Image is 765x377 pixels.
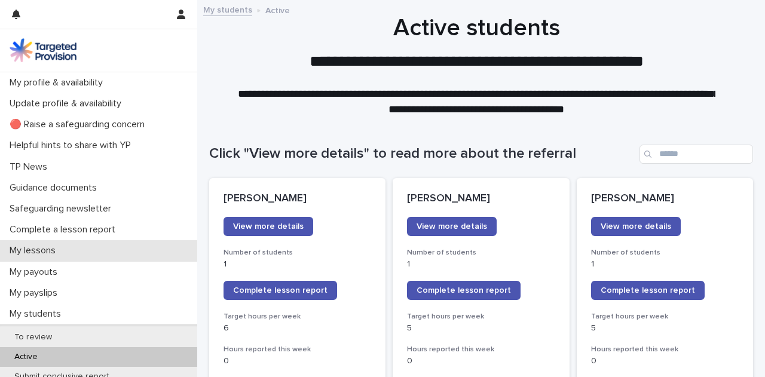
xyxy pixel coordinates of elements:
a: Complete lesson report [224,281,337,300]
h3: Hours reported this week [224,345,371,354]
p: 0 [591,356,739,366]
p: Complete a lesson report [5,224,125,235]
h3: Number of students [224,248,371,258]
p: My students [5,308,71,320]
p: Safeguarding newsletter [5,203,121,214]
p: 0 [407,356,555,366]
p: 1 [224,259,371,269]
p: Guidance documents [5,182,106,194]
p: 6 [224,323,371,333]
a: View more details [407,217,497,236]
p: My profile & availability [5,77,112,88]
p: Active [5,352,47,362]
h3: Number of students [591,248,739,258]
h3: Target hours per week [591,312,739,321]
p: To review [5,332,62,342]
a: My students [203,2,252,16]
span: Complete lesson report [233,286,328,295]
p: [PERSON_NAME] [591,192,739,206]
p: Update profile & availability [5,98,131,109]
h3: Hours reported this week [407,345,555,354]
input: Search [639,145,753,164]
h3: Target hours per week [224,312,371,321]
a: View more details [591,217,681,236]
p: 5 [407,323,555,333]
span: View more details [233,222,304,231]
span: Complete lesson report [601,286,695,295]
p: My payslips [5,287,67,299]
p: 🔴 Raise a safeguarding concern [5,119,154,130]
span: View more details [601,222,671,231]
span: View more details [417,222,487,231]
p: [PERSON_NAME] [407,192,555,206]
p: 5 [591,323,739,333]
p: My lessons [5,245,65,256]
h3: Hours reported this week [591,345,739,354]
h1: Click "View more details" to read more about the referral [209,145,635,163]
p: 1 [407,259,555,269]
img: M5nRWzHhSzIhMunXDL62 [10,38,76,62]
p: 0 [224,356,371,366]
p: TP News [5,161,57,173]
p: Helpful hints to share with YP [5,140,140,151]
p: 1 [591,259,739,269]
h3: Target hours per week [407,312,555,321]
a: Complete lesson report [407,281,521,300]
p: Active [265,3,290,16]
p: [PERSON_NAME] [224,192,371,206]
p: My payouts [5,266,67,278]
a: View more details [224,217,313,236]
span: Complete lesson report [417,286,511,295]
h1: Active students [209,14,744,42]
a: Complete lesson report [591,281,705,300]
h3: Number of students [407,248,555,258]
